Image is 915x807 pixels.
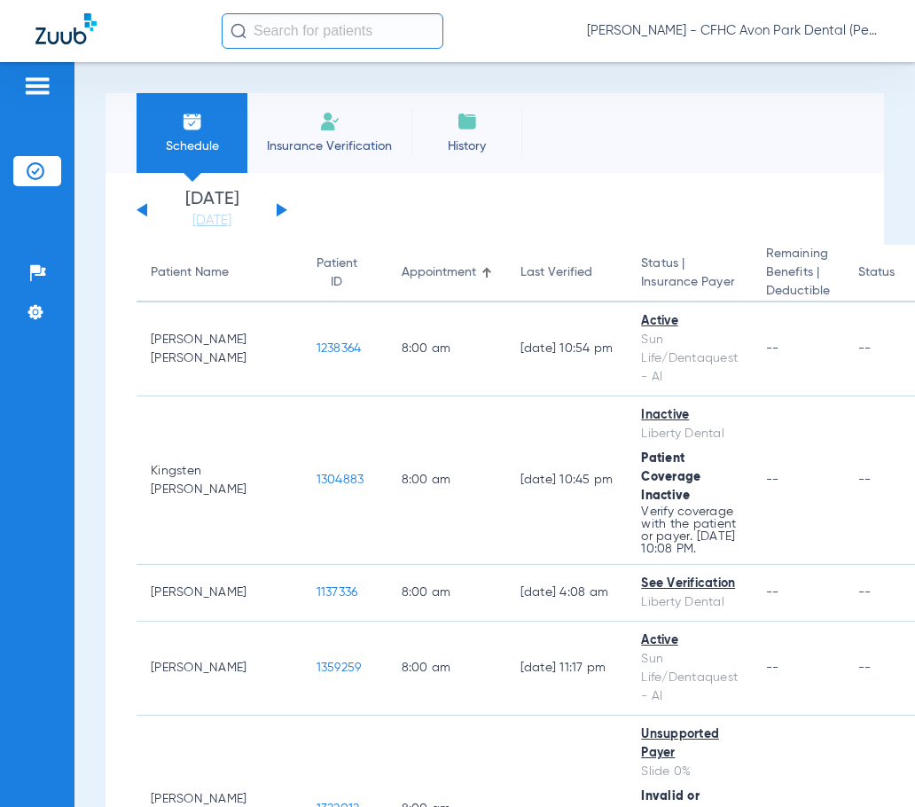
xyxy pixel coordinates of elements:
span: Patient Coverage Inactive [641,452,700,502]
th: Remaining Benefits | [752,245,844,302]
img: History [457,111,478,132]
div: Last Verified [520,263,592,282]
span: 1359259 [317,662,362,674]
p: Verify coverage with the patient or payer. [DATE] 10:08 PM. [641,505,738,555]
td: 8:00 AM [387,396,506,565]
div: Active [641,631,738,650]
span: -- [766,474,779,486]
span: History [425,137,509,155]
td: [DATE] 10:45 PM [506,396,628,565]
td: [PERSON_NAME] [PERSON_NAME] [137,302,302,396]
img: hamburger-icon [23,75,51,97]
iframe: Chat Widget [826,722,915,807]
span: -- [766,586,779,599]
td: Kingsten [PERSON_NAME] [137,396,302,565]
span: -- [766,342,779,355]
span: Insurance Verification [261,137,398,155]
td: 8:00 AM [387,302,506,396]
div: Inactive [641,406,738,425]
div: Patient Name [151,263,288,282]
td: [DATE] 10:54 PM [506,302,628,396]
img: Schedule [182,111,203,132]
span: 1238364 [317,342,362,355]
div: Liberty Dental [641,425,738,443]
div: Appointment [402,263,476,282]
div: Patient Name [151,263,229,282]
span: Insurance Payer [641,273,738,292]
div: Unsupported Payer [641,725,738,763]
td: [DATE] 11:17 PM [506,622,628,716]
td: [DATE] 4:08 AM [506,565,628,622]
span: Deductible [766,282,830,301]
div: Patient ID [317,255,373,292]
td: [PERSON_NAME] [137,622,302,716]
img: Search Icon [231,23,246,39]
td: 8:00 AM [387,565,506,622]
img: Zuub Logo [35,13,97,44]
div: Appointment [402,263,492,282]
img: Manual Insurance Verification [319,111,340,132]
div: Active [641,312,738,331]
div: Patient ID [317,255,357,292]
th: Status | [627,245,752,302]
div: See Verification [641,575,738,593]
div: Slide 0% [641,763,738,781]
a: [DATE] [159,212,265,230]
span: 1304883 [317,474,364,486]
span: Schedule [150,137,234,155]
li: [DATE] [159,191,265,230]
span: [PERSON_NAME] - CFHC Avon Park Dental (Peds) [587,22,880,40]
td: [PERSON_NAME] [137,565,302,622]
div: Sun Life/Dentaquest - AI [641,650,738,706]
td: 8:00 AM [387,622,506,716]
span: -- [766,662,779,674]
input: Search for patients [222,13,443,49]
span: 1137336 [317,586,358,599]
div: Liberty Dental [641,593,738,612]
div: Last Verified [520,263,614,282]
div: Sun Life/Dentaquest - AI [641,331,738,387]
